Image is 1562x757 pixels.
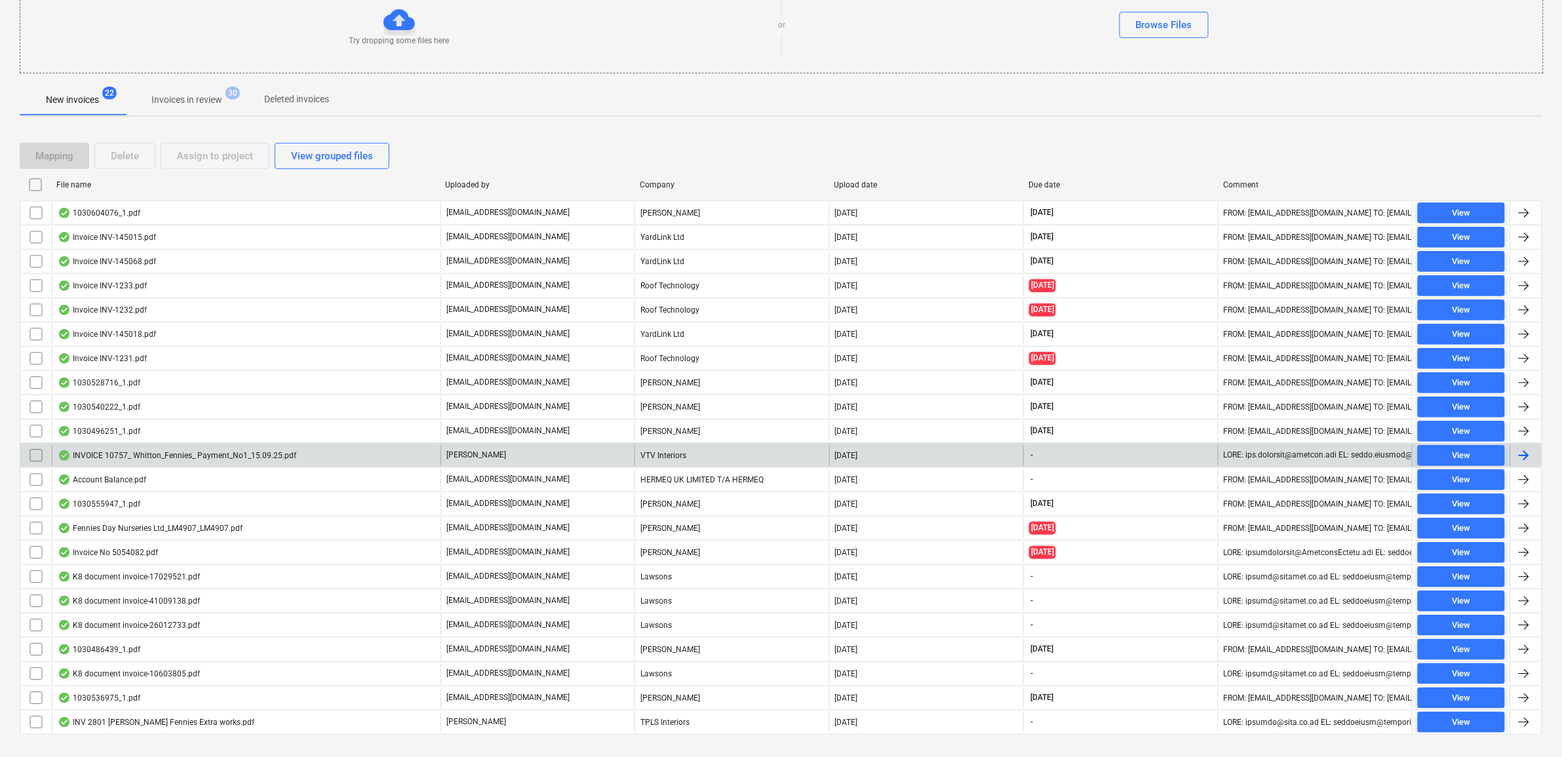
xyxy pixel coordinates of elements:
span: [DATE] [1029,644,1055,655]
button: View [1418,203,1505,223]
div: OCR finished [58,693,71,703]
span: [DATE] [1029,692,1055,703]
div: View [1452,254,1470,269]
p: [PERSON_NAME] [446,716,506,728]
p: [EMAIL_ADDRESS][DOMAIN_NAME] [446,377,570,388]
div: View [1452,327,1470,342]
button: View [1418,300,1505,320]
div: View [1452,473,1470,488]
div: [DATE] [835,427,858,436]
div: Invoice INV-1233.pdf [58,281,147,291]
p: [EMAIL_ADDRESS][DOMAIN_NAME] [446,644,570,655]
div: Due date [1029,180,1213,189]
button: View [1418,494,1505,514]
div: Roof Technology [635,300,829,320]
p: [EMAIL_ADDRESS][DOMAIN_NAME] [446,401,570,412]
button: View [1418,615,1505,636]
div: View [1452,521,1470,536]
p: [EMAIL_ADDRESS][DOMAIN_NAME] [446,668,570,679]
div: [DATE] [835,572,858,581]
div: View grouped files [291,147,373,165]
p: [EMAIL_ADDRESS][DOMAIN_NAME] [446,692,570,703]
div: 1030496251_1.pdf [58,426,140,437]
p: [EMAIL_ADDRESS][DOMAIN_NAME] [446,328,570,340]
button: View grouped files [275,143,389,169]
div: [DATE] [835,524,858,533]
div: View [1452,594,1470,609]
div: [PERSON_NAME] [635,203,829,223]
div: OCR finished [58,717,71,728]
span: [DATE] [1029,279,1056,292]
div: [DATE] [835,257,858,266]
div: [PERSON_NAME] [635,494,829,514]
div: [DATE] [835,645,858,654]
div: View [1452,667,1470,682]
p: [EMAIL_ADDRESS][DOMAIN_NAME] [446,595,570,606]
div: View [1452,376,1470,391]
div: View [1452,424,1470,439]
p: Deleted invoices [264,92,329,106]
div: Invoice No 5054082.pdf [58,547,158,558]
div: OCR finished [58,450,71,461]
span: [DATE] [1029,401,1055,412]
p: [PERSON_NAME] [446,450,506,461]
div: 1030555947_1.pdf [58,499,140,509]
div: OCR finished [58,499,71,509]
p: [EMAIL_ADDRESS][DOMAIN_NAME] [446,571,570,582]
div: View [1452,206,1470,221]
button: View [1418,663,1505,684]
p: [EMAIL_ADDRESS][DOMAIN_NAME] [446,256,570,267]
div: K8 document invoice-41009138.pdf [58,596,200,606]
button: View [1418,591,1505,611]
div: View [1452,570,1470,585]
div: [PERSON_NAME] [635,688,829,708]
div: 1030540222_1.pdf [58,402,140,412]
button: View [1418,688,1505,708]
div: YardLink Ltd [635,324,829,345]
div: [DATE] [835,693,858,703]
span: - [1029,571,1034,582]
span: [DATE] [1029,522,1056,534]
div: OCR finished [58,669,71,679]
div: Lawsons [635,591,829,611]
p: [EMAIL_ADDRESS][DOMAIN_NAME] [446,304,570,315]
div: [PERSON_NAME] [635,639,829,660]
div: YardLink Ltd [635,227,829,248]
div: Invoice INV-1231.pdf [58,353,147,364]
button: View [1418,445,1505,466]
div: YardLink Ltd [635,251,829,272]
div: [DATE] [835,669,858,678]
p: [EMAIL_ADDRESS][DOMAIN_NAME] [446,231,570,243]
span: [DATE] [1029,498,1055,509]
div: 1030528716_1.pdf [58,378,140,388]
div: TPLS Interiors [635,712,829,733]
div: Upload date [834,180,1019,189]
div: K8 document invoice-17029521.pdf [58,572,200,582]
div: [DATE] [835,330,858,339]
div: Lawsons [635,615,829,636]
p: [EMAIL_ADDRESS][DOMAIN_NAME] [446,522,570,534]
div: [DATE] [835,451,858,460]
button: Browse Files [1120,12,1209,38]
div: View [1452,497,1470,512]
div: Invoice INV-145068.pdf [58,256,156,267]
div: 1030486439_1.pdf [58,644,140,655]
div: Roof Technology [635,275,829,296]
div: Lawsons [635,566,829,587]
span: - [1029,474,1034,485]
p: New invoices [46,93,99,107]
div: OCR finished [58,402,71,412]
div: OCR finished [58,572,71,582]
div: [DATE] [835,402,858,412]
div: View [1452,642,1470,657]
div: View [1452,400,1470,415]
button: View [1418,275,1505,296]
button: View [1418,542,1505,563]
button: View [1418,324,1505,345]
div: INV 2801 [PERSON_NAME] Fennies Extra works.pdf [58,717,254,728]
p: [EMAIL_ADDRESS][DOMAIN_NAME] [446,619,570,631]
span: [DATE] [1029,303,1056,316]
p: [EMAIL_ADDRESS][DOMAIN_NAME] [446,280,570,291]
p: Invoices in review [151,93,222,107]
div: [DATE] [835,548,858,557]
